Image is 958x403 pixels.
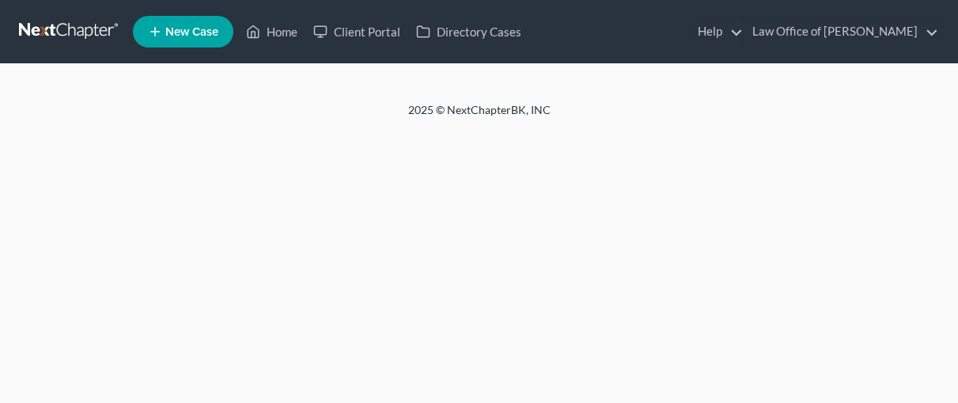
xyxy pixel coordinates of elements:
a: Home [238,17,305,46]
a: Directory Cases [408,17,529,46]
new-legal-case-button: New Case [133,16,233,48]
a: Help [690,17,743,46]
a: Law Office of [PERSON_NAME] [744,17,938,46]
a: Client Portal [305,17,408,46]
div: 2025 © NextChapterBK, INC [28,102,930,131]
